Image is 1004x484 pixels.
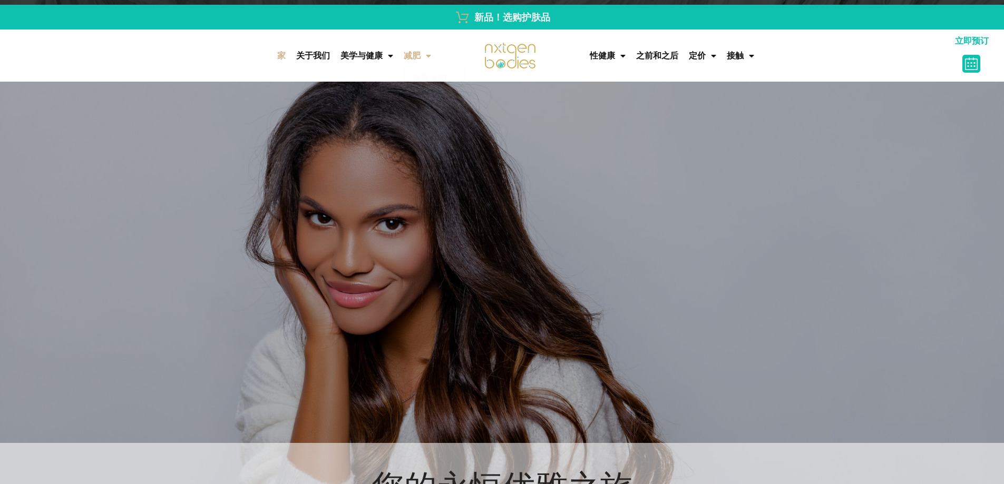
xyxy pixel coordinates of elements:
font: 医学减肥 [413,73,447,83]
font: 性健康 [590,51,615,61]
a: 减肥 [398,45,436,66]
nav: 菜单 [5,45,436,66]
font: 立即预订 [955,36,989,46]
a: 新品！选购护肤品 [128,10,876,24]
nav: 菜单 [584,45,945,66]
font: 减肥 [404,51,421,61]
ul: 减肥 [398,66,467,91]
font: 接触 [727,51,744,61]
a: 家 [272,45,291,66]
font: 美学与健康 [340,51,383,61]
font: 之前和之后 [636,51,678,61]
font: 定价 [689,51,706,61]
a: 关于我们 [291,45,335,66]
a: 美学与健康 [335,45,398,66]
font: 家 [277,51,286,61]
a: 定价 [684,45,722,66]
font: 新品！选购护肤品 [474,12,550,23]
font: 关于我们 [296,51,330,61]
a: 性健康 [584,45,631,66]
a: 接触 [722,45,759,66]
a: 之前和之后 [631,45,684,66]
